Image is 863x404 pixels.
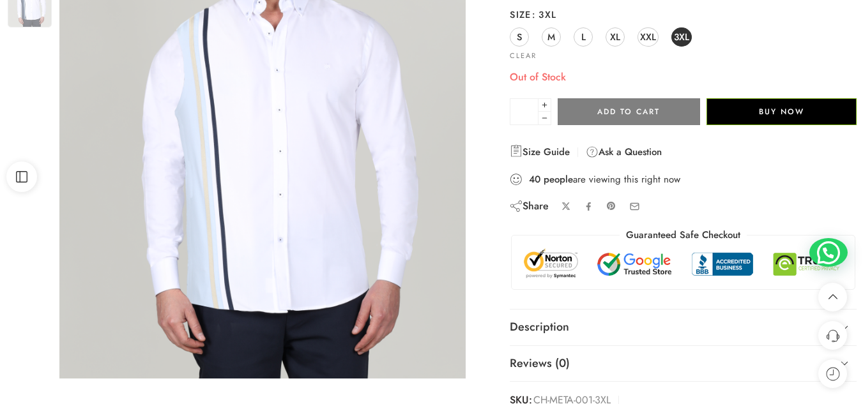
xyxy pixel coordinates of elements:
span: S [517,28,522,45]
div: Share [510,199,549,213]
legend: Guaranteed Safe Checkout [620,228,747,242]
button: Buy Now [706,98,857,125]
a: L [574,27,593,47]
input: Product quantity [510,98,538,125]
a: XL [606,27,625,47]
span: 3XL [531,8,557,21]
span: M [547,28,555,45]
a: Email to your friends [629,201,640,212]
a: XXL [638,27,659,47]
span: L [581,28,586,45]
a: Size Guide [510,144,570,160]
a: Description [510,310,857,345]
strong: people [544,173,573,186]
strong: 40 [529,173,540,186]
a: Share on X [561,202,571,211]
span: XL [610,28,620,45]
span: XXL [640,28,656,45]
label: Size [510,8,857,21]
a: Clear options [510,52,537,59]
a: Pin on Pinterest [606,201,616,211]
a: Ask a Question [586,144,662,160]
p: Out of Stock [510,69,857,86]
a: Share on Facebook [584,202,593,211]
a: Reviews (0) [510,346,857,382]
button: Add to cart [558,98,699,125]
img: Trust [521,248,845,280]
a: 3XL [671,27,692,47]
span: 3XL [674,28,689,45]
div: are viewing this right now [510,172,857,186]
a: M [542,27,561,47]
a: S [510,27,529,47]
